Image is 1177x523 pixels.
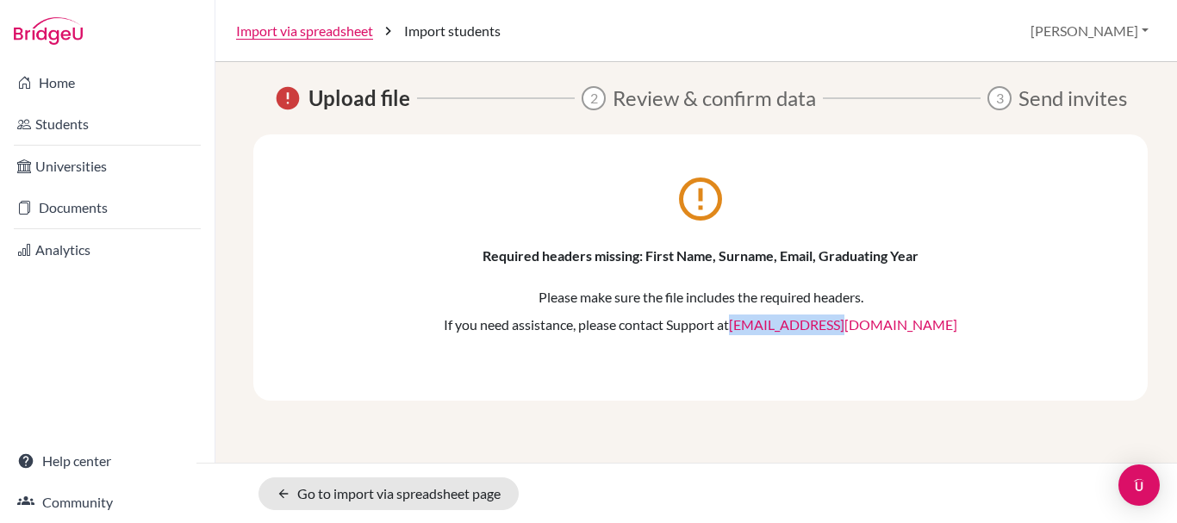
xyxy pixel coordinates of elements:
span: 3 [987,86,1012,110]
a: Home [3,65,211,100]
a: [EMAIL_ADDRESS][DOMAIN_NAME] [729,316,957,333]
span: Upload file [308,83,410,114]
i: arrow_back [277,487,290,501]
a: Documents [3,190,211,225]
p: Required headers missing: First Name, Surname, Email, Graduating Year [305,246,1096,266]
i: chevron_right [380,22,397,40]
a: Universities [3,149,211,184]
p: If you need assistance, please contact Support at [305,314,1096,335]
a: Import via spreadsheet [236,21,373,41]
a: Students [3,107,211,141]
img: Bridge-U [14,17,83,45]
div: Open Intercom Messenger [1118,464,1160,506]
button: [PERSON_NAME] [1023,15,1156,47]
a: Community [3,485,211,520]
span: Review & confirm data [613,83,816,114]
span: Import students [404,21,501,41]
span: Error [274,84,302,112]
p: Please make sure the file includes the required headers. [305,287,1096,308]
span: 2 [582,86,606,110]
a: Analytics [3,233,211,267]
i: error_outline [675,173,726,225]
a: Help center [3,444,211,478]
span: Send invites [1018,83,1127,114]
a: Go to import via spreadsheet page [258,477,519,510]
